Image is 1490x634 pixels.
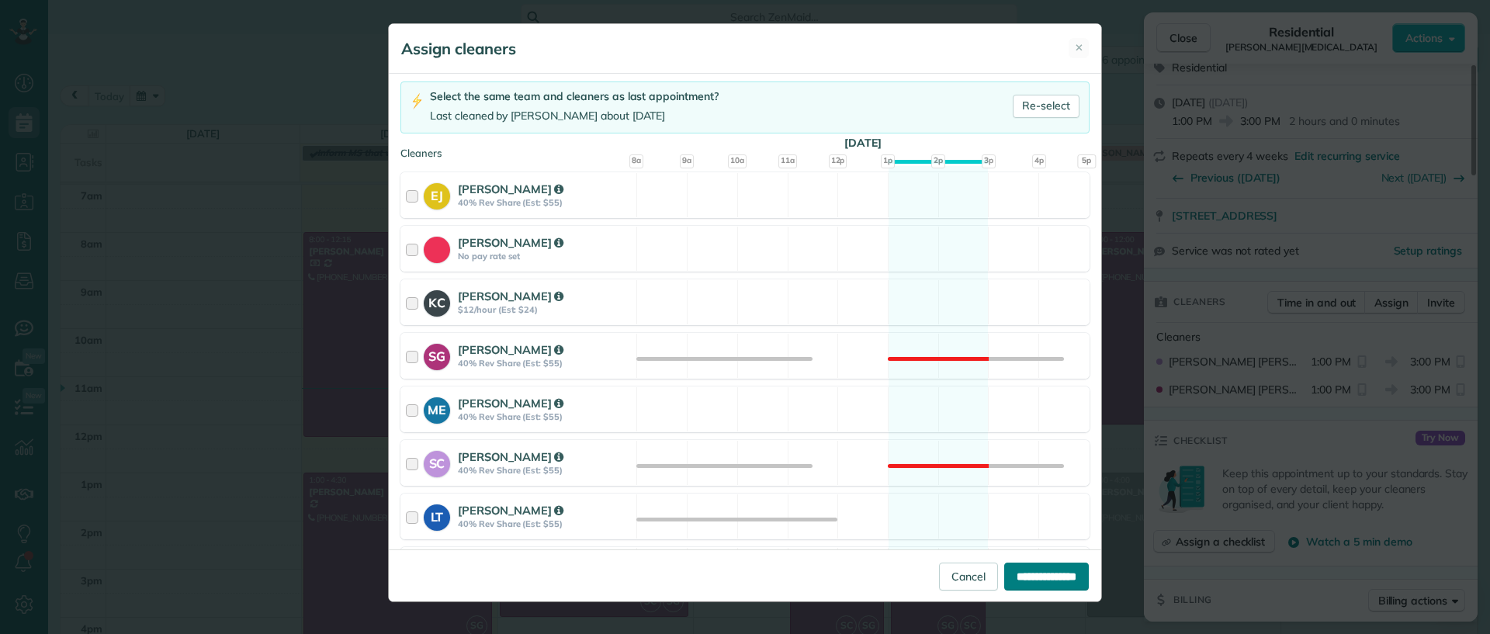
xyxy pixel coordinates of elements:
[458,197,632,208] strong: 40% Rev Share (Est: $55)
[424,504,450,526] strong: LT
[401,38,516,60] h5: Assign cleaners
[424,183,450,205] strong: EJ
[458,411,632,422] strong: 40% Rev Share (Est: $55)
[430,88,719,105] div: Select the same team and cleaners as last appointment?
[424,344,450,366] strong: SG
[458,503,563,518] strong: [PERSON_NAME]
[424,397,450,419] strong: ME
[458,289,563,303] strong: [PERSON_NAME]
[430,108,719,124] div: Last cleaned by [PERSON_NAME] about [DATE]
[458,358,632,369] strong: 40% Rev Share (Est: $55)
[424,290,450,312] strong: KC
[458,396,563,411] strong: [PERSON_NAME]
[400,146,1090,151] div: Cleaners
[458,518,632,529] strong: 40% Rev Share (Est: $55)
[1013,95,1079,118] a: Re-select
[458,182,563,196] strong: [PERSON_NAME]
[939,563,998,591] a: Cancel
[1075,40,1083,55] span: ✕
[458,251,632,262] strong: No pay rate set
[411,93,424,109] img: lightning-bolt-icon-94e5364df696ac2de96d3a42b8a9ff6ba979493684c50e6bbbcda72601fa0d29.png
[424,451,450,473] strong: SC
[458,465,632,476] strong: 40% Rev Share (Est: $55)
[458,342,563,357] strong: [PERSON_NAME]
[458,304,632,315] strong: $12/hour (Est: $24)
[458,235,563,250] strong: [PERSON_NAME]
[458,449,563,464] strong: [PERSON_NAME]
